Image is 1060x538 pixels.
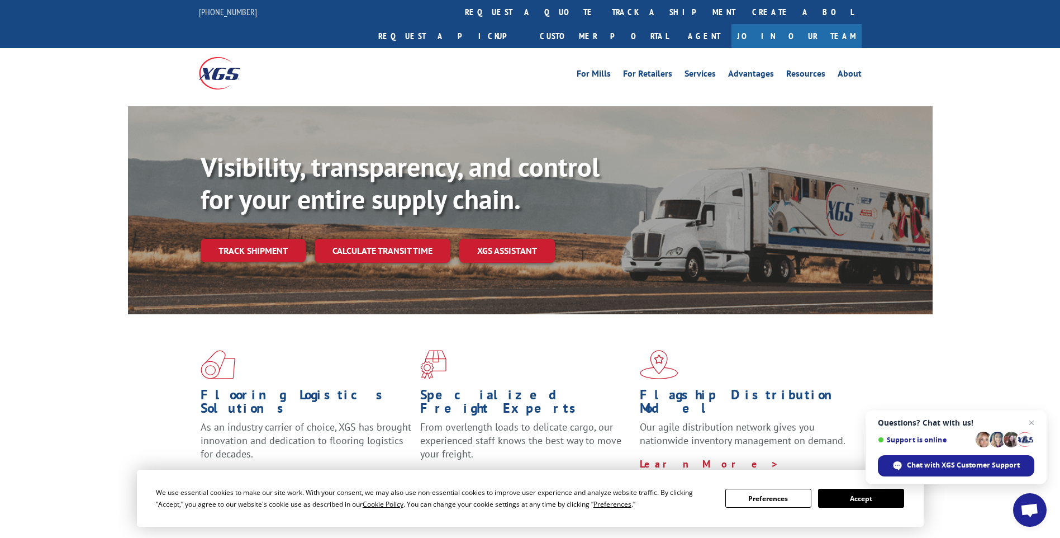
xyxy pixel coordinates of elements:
[623,69,672,82] a: For Retailers
[786,69,825,82] a: Resources
[640,421,845,447] span: Our agile distribution network gives you nationwide inventory management on demand.
[728,69,774,82] a: Advantages
[577,69,611,82] a: For Mills
[677,24,731,48] a: Agent
[315,239,450,263] a: Calculate transit time
[907,460,1020,470] span: Chat with XGS Customer Support
[420,421,631,470] p: From overlength loads to delicate cargo, our experienced staff knows the best way to move your fr...
[531,24,677,48] a: Customer Portal
[685,69,716,82] a: Services
[201,421,411,460] span: As an industry carrier of choice, XGS has brought innovation and dedication to flooring logistics...
[593,499,631,509] span: Preferences
[199,6,257,17] a: [PHONE_NUMBER]
[201,239,306,262] a: Track shipment
[640,388,851,421] h1: Flagship Distribution Model
[459,239,555,263] a: XGS ASSISTANT
[156,487,712,510] div: We use essential cookies to make our site work. With your consent, we may also use non-essential ...
[731,24,862,48] a: Join Our Team
[818,489,904,508] button: Accept
[878,455,1034,476] div: Chat with XGS Customer Support
[363,499,403,509] span: Cookie Policy
[201,149,600,216] b: Visibility, transparency, and control for your entire supply chain.
[137,470,924,527] div: Cookie Consent Prompt
[420,350,446,379] img: xgs-icon-focused-on-flooring-red
[201,388,412,421] h1: Flooring Logistics Solutions
[640,350,678,379] img: xgs-icon-flagship-distribution-model-red
[1025,416,1038,430] span: Close chat
[725,489,811,508] button: Preferences
[838,69,862,82] a: About
[370,24,531,48] a: Request a pickup
[878,418,1034,427] span: Questions? Chat with us!
[201,350,235,379] img: xgs-icon-total-supply-chain-intelligence-red
[1013,493,1047,527] div: Open chat
[878,436,972,444] span: Support is online
[640,457,779,470] a: Learn More >
[420,388,631,421] h1: Specialized Freight Experts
